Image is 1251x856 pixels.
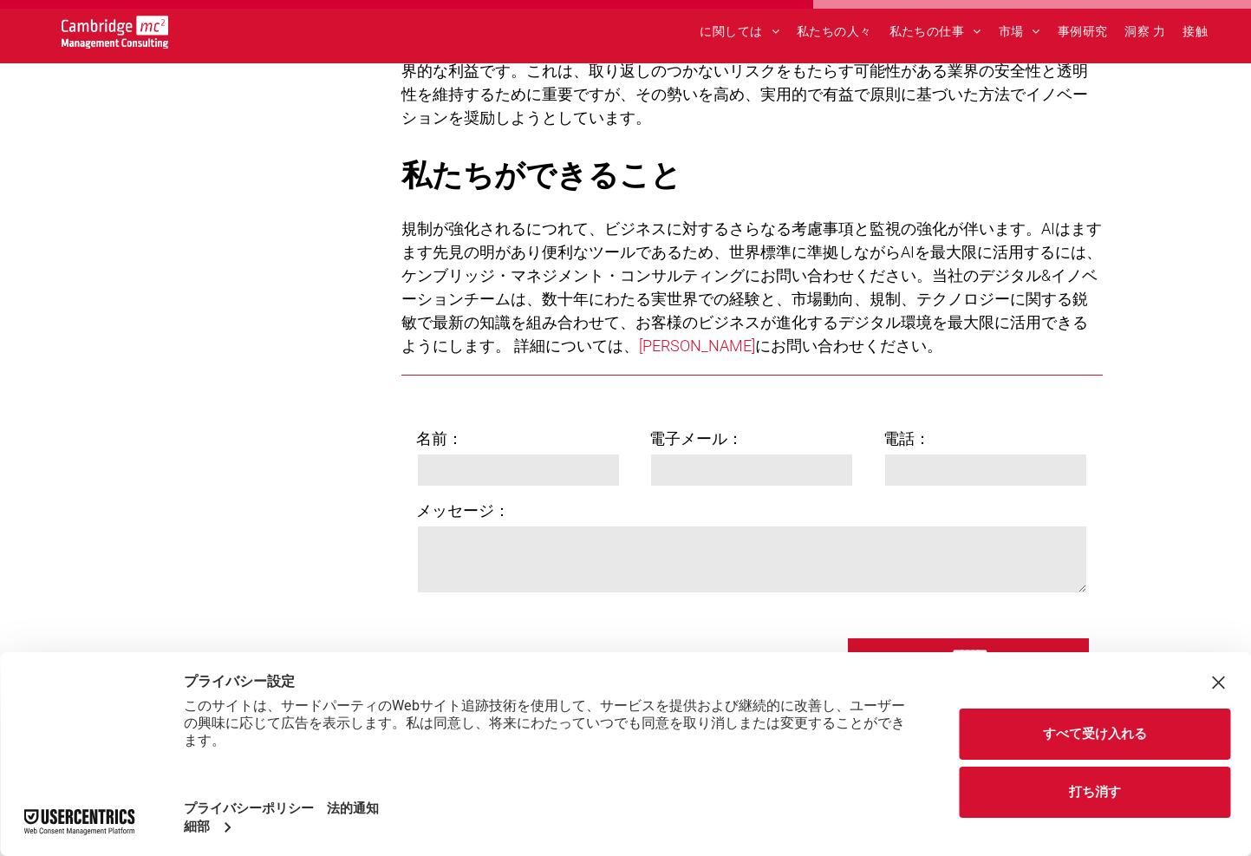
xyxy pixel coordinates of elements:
a: 事例研究 [1049,18,1117,45]
label: メッセージ： [416,499,1088,522]
a: 接触 [1174,18,1216,45]
label: 名前： [416,427,621,450]
a: 私たちの仕事 [881,18,990,45]
span: 私たちができること [401,153,681,193]
a: 洞察 力 [1116,18,1174,45]
a: 私たちの人々 [788,18,881,45]
img: Go to Homepage [62,16,168,49]
label: 電子メール： [649,427,854,450]
p: にお問い合わせください。 [401,217,1103,357]
a: [PERSON_NAME] [639,337,755,355]
span: 規制が強化されるにつれて、ビジネスに対するさらなる考慮事項と監視の強化が伴います。AIはますます先見の明があり便利なツールであるため、世界標準に準拠しながらAIを最大限に活用するには、ケンブリッ... [401,219,1102,355]
span: 詳細については、 [514,337,639,355]
label: 電話： [883,427,1088,450]
a: 市場 [990,18,1049,45]
a: Your Business Transformed | Cambridge Management Consulting [62,18,168,36]
a: に関しては [691,18,788,45]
